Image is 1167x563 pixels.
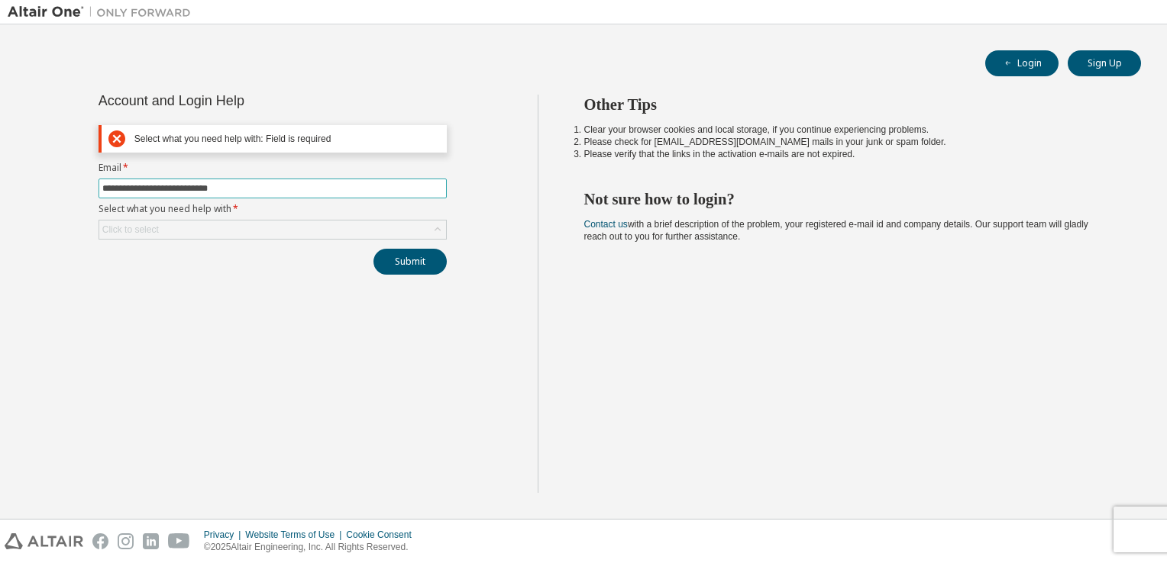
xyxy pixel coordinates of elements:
[204,541,421,554] p: © 2025 Altair Engineering, Inc. All Rights Reserved.
[168,533,190,549] img: youtube.svg
[584,219,1088,242] span: with a brief description of the problem, your registered e-mail id and company details. Our suppo...
[99,162,447,174] label: Email
[584,136,1114,148] li: Please check for [EMAIL_ADDRESS][DOMAIN_NAME] mails in your junk or spam folder.
[5,533,83,549] img: altair_logo.svg
[99,95,377,107] div: Account and Login Help
[584,219,628,230] a: Contact us
[245,529,346,541] div: Website Terms of Use
[92,533,108,549] img: facebook.svg
[346,529,420,541] div: Cookie Consent
[985,50,1059,76] button: Login
[99,203,447,215] label: Select what you need help with
[584,148,1114,160] li: Please verify that the links in the activation e-mails are not expired.
[134,134,440,145] div: Select what you need help with: Field is required
[8,5,199,20] img: Altair One
[143,533,159,549] img: linkedin.svg
[102,224,159,236] div: Click to select
[584,95,1114,114] h2: Other Tips
[118,533,134,549] img: instagram.svg
[584,189,1114,209] h2: Not sure how to login?
[373,249,447,275] button: Submit
[584,124,1114,136] li: Clear your browser cookies and local storage, if you continue experiencing problems.
[99,220,446,239] div: Click to select
[204,529,245,541] div: Privacy
[1068,50,1141,76] button: Sign Up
